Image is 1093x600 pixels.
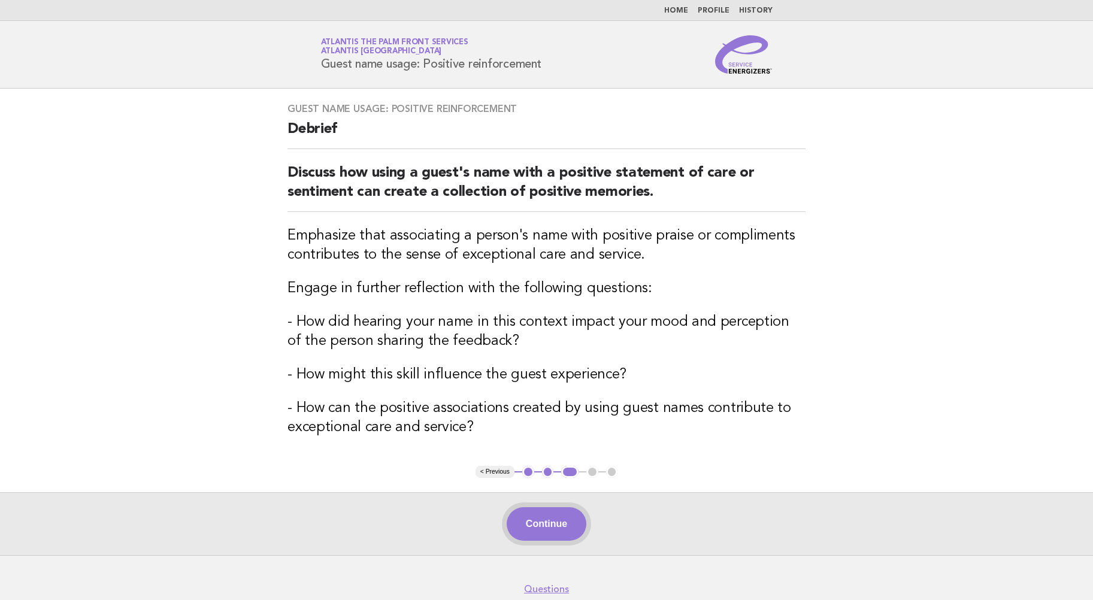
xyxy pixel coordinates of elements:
a: Home [664,7,688,14]
img: Service Energizers [715,35,773,74]
a: Atlantis The Palm Front ServicesAtlantis [GEOGRAPHIC_DATA] [321,38,468,55]
button: Continue [507,507,586,541]
h3: - How might this skill influence the guest experience? [287,365,806,384]
button: 2 [542,466,554,478]
button: < Previous [476,466,514,478]
h3: Emphasize that associating a person's name with positive praise or compliments contributes to the... [287,226,806,265]
button: 1 [522,466,534,478]
h2: Debrief [287,120,806,149]
h3: - How can the positive associations created by using guest names contribute to exceptional care a... [287,399,806,437]
h2: Discuss how using a guest's name with a positive statement of care or sentiment can create a coll... [287,163,806,212]
h3: - How did hearing your name in this context impact your mood and perception of the person sharing... [287,313,806,351]
a: History [739,7,773,14]
a: Questions [524,583,569,595]
a: Profile [698,7,729,14]
h1: Guest name usage: Positive reinforcement [321,39,541,70]
h3: Engage in further reflection with the following questions: [287,279,806,298]
h3: Guest name usage: Positive reinforcement [287,103,806,115]
button: 3 [561,466,579,478]
span: Atlantis [GEOGRAPHIC_DATA] [321,48,442,56]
